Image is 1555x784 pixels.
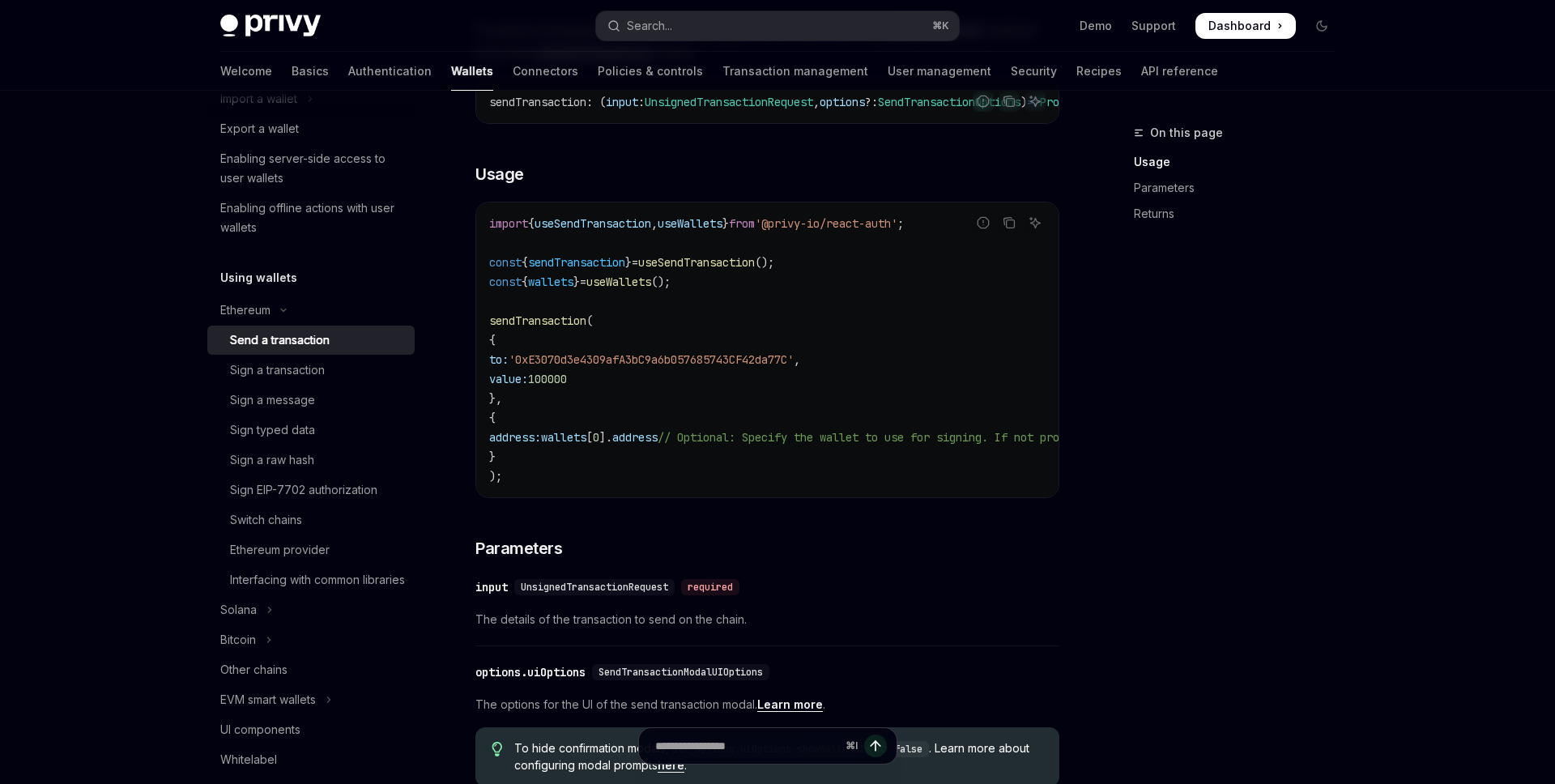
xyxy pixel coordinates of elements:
div: input [475,579,508,595]
a: Basics [292,52,329,91]
span: ( [586,313,593,328]
span: ?: [865,95,878,109]
div: Ethereum [220,300,271,320]
a: Returns [1134,201,1348,227]
a: Switch chains [207,505,415,535]
span: from [729,216,755,231]
button: Open search [596,11,959,40]
a: User management [888,52,991,91]
span: const [489,255,522,270]
span: value: [489,372,528,386]
a: Sign a message [207,386,415,415]
span: = [580,275,586,289]
button: Toggle EVM smart wallets section [207,685,415,714]
button: Ask AI [1025,212,1046,233]
span: UnsignedTransactionRequest [645,95,813,109]
span: Parameters [475,537,562,560]
div: Whitelabel [220,750,277,769]
div: Switch chains [230,510,302,530]
span: options [820,95,865,109]
span: ) [1020,95,1027,109]
span: ⌘ K [932,19,949,32]
span: // Optional: Specify the wallet to use for signing. If not provided, the first wallet will be used. [658,430,1299,445]
span: useWallets [586,275,651,289]
div: EVM smart wallets [220,690,316,709]
span: ; [897,216,904,231]
a: Other chains [207,655,415,684]
div: UI components [220,720,300,739]
span: { [528,216,535,231]
a: UI components [207,715,415,744]
div: Sign a raw hash [230,450,314,470]
button: Report incorrect code [973,212,994,233]
span: '0xE3070d3e4309afA3bC9a6b057685743CF42da77C' [509,352,794,367]
span: Usage [475,163,524,185]
a: Whitelabel [207,745,415,774]
a: Dashboard [1195,13,1296,39]
span: Dashboard [1208,18,1271,34]
span: }, [489,391,502,406]
a: Enabling offline actions with user wallets [207,194,415,242]
span: SendTransactionModalUIOptions [599,666,763,679]
span: } [722,216,729,231]
a: Usage [1134,149,1348,175]
a: Security [1011,52,1057,91]
span: address: [489,430,541,445]
span: , [794,352,800,367]
span: wallets [541,430,586,445]
span: to: [489,352,509,367]
span: , [813,95,820,109]
span: : ( [586,95,606,109]
span: useSendTransaction [535,216,651,231]
a: Connectors [513,52,578,91]
span: On this page [1150,123,1223,143]
div: Solana [220,600,257,620]
div: Enabling server-side access to user wallets [220,149,405,188]
a: Authentication [348,52,432,91]
button: Report incorrect code [973,91,994,112]
button: Toggle dark mode [1309,13,1335,39]
span: import [489,216,528,231]
span: { [522,255,528,270]
span: wallets [528,275,573,289]
a: Sign a raw hash [207,445,415,475]
span: = [632,255,638,270]
img: dark logo [220,15,321,37]
span: (); [651,275,671,289]
span: const [489,275,522,289]
button: Copy the contents from the code block [999,91,1020,112]
div: Ethereum provider [230,540,330,560]
span: UnsignedTransactionRequest [521,581,668,594]
a: Enabling server-side access to user wallets [207,144,415,193]
div: Sign EIP-7702 authorization [230,480,377,500]
div: options.uiOptions [475,664,586,680]
a: Policies & controls [598,52,703,91]
span: useSendTransaction [638,255,755,270]
button: Toggle Solana section [207,595,415,624]
button: Toggle Ethereum section [207,296,415,325]
div: required [681,579,739,595]
div: Send a transaction [230,330,330,350]
a: Send a transaction [207,326,415,355]
span: , [651,216,658,231]
span: '@privy-io/react-auth' [755,216,897,231]
span: useWallets [658,216,722,231]
a: Recipes [1076,52,1122,91]
a: Export a wallet [207,114,415,143]
span: { [522,275,528,289]
a: API reference [1141,52,1218,91]
div: Sign a transaction [230,360,325,380]
span: 0 [593,430,599,445]
span: { [489,411,496,425]
span: sendTransaction [528,255,625,270]
span: } [489,450,496,464]
div: Sign a message [230,390,315,410]
div: Search... [627,16,672,36]
button: Copy the contents from the code block [999,212,1020,233]
h5: Using wallets [220,268,297,288]
span: input [606,95,638,109]
div: Enabling offline actions with user wallets [220,198,405,237]
span: [ [586,430,593,445]
div: Other chains [220,660,288,680]
a: Demo [1080,18,1112,34]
